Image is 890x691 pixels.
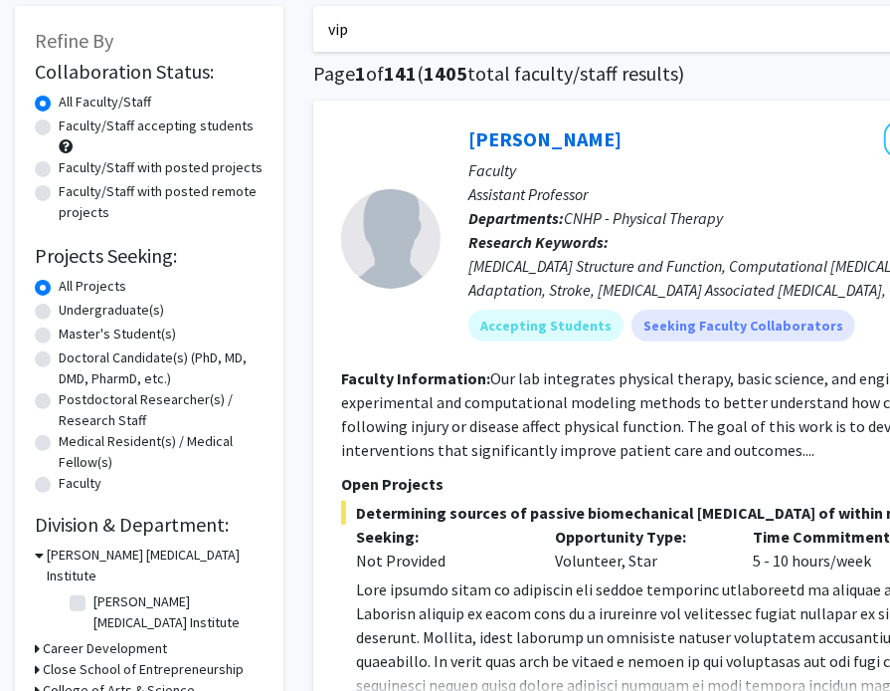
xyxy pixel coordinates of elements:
[555,525,724,549] p: Opportunity Type:
[631,310,855,342] mat-chip: Seeking Faculty Collaborators
[468,232,609,252] b: Research Keywords:
[35,513,264,537] h2: Division & Department:
[468,310,623,342] mat-chip: Accepting Students
[468,126,622,151] a: [PERSON_NAME]
[93,591,259,633] label: [PERSON_NAME] [MEDICAL_DATA] Institute
[468,208,564,228] b: Departments:
[35,60,264,84] h2: Collaboration Status:
[355,61,366,86] span: 1
[59,324,176,345] label: Master's Student(s)
[384,61,417,86] span: 141
[59,300,164,321] label: Undergraduate(s)
[59,431,264,473] label: Medical Resident(s) / Medical Fellow(s)
[356,549,525,573] div: Not Provided
[59,92,151,113] label: All Faculty/Staff
[59,347,264,389] label: Doctoral Candidate(s) (PhD, MD, DMD, PharmD, etc.)
[35,28,113,53] span: Refine By
[15,601,85,676] iframe: Chat
[59,276,126,297] label: All Projects
[424,61,467,86] span: 1405
[43,659,244,680] h3: Close School of Entrepreneurship
[341,368,490,388] b: Faculty Information:
[564,208,723,228] span: CNHP - Physical Therapy
[540,525,739,573] div: Volunteer, Star
[47,545,264,586] h3: [PERSON_NAME] [MEDICAL_DATA] Institute
[43,638,167,659] h3: Career Development
[356,525,525,549] p: Seeking:
[59,389,264,431] label: Postdoctoral Researcher(s) / Research Staff
[59,473,101,494] label: Faculty
[59,115,254,136] label: Faculty/Staff accepting students
[35,244,264,268] h2: Projects Seeking:
[59,181,264,223] label: Faculty/Staff with posted remote projects
[59,157,263,178] label: Faculty/Staff with posted projects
